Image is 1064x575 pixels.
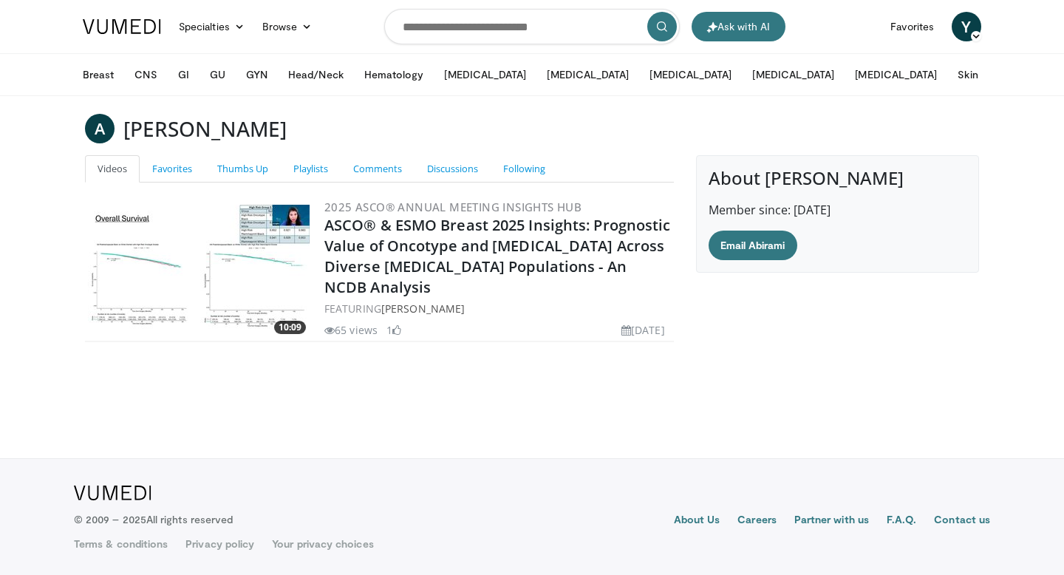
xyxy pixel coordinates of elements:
a: Specialties [170,12,253,41]
button: Hematology [355,60,433,89]
a: Comments [341,155,415,183]
button: Skin [949,60,986,89]
p: © 2009 – 2025 [74,512,233,527]
a: Playlists [281,155,341,183]
p: Member since: [DATE] [709,201,966,219]
div: FEATURING [324,301,671,316]
a: Browse [253,12,321,41]
a: Discussions [415,155,491,183]
span: 10:09 [274,321,306,334]
button: [MEDICAL_DATA] [435,60,535,89]
a: Y [952,12,981,41]
a: Contact us [934,512,990,530]
a: ASCO® & ESMO Breast 2025 Insights: Prognostic Value of Oncotype and [MEDICAL_DATA] Across Diverse... [324,215,671,297]
button: [MEDICAL_DATA] [538,60,638,89]
a: Thumbs Up [205,155,281,183]
a: Privacy policy [185,537,254,551]
li: [DATE] [621,322,665,338]
a: 10:09 [88,205,310,330]
input: Search topics, interventions [384,9,680,44]
a: Your privacy choices [272,537,373,551]
a: Email Abirami [709,231,797,260]
button: Head/Neck [279,60,352,89]
a: Videos [85,155,140,183]
a: Following [491,155,558,183]
a: 2025 ASCO® Annual Meeting Insights Hub [324,200,582,214]
button: CNS [126,60,166,89]
h3: [PERSON_NAME] [123,114,287,143]
img: VuMedi Logo [74,486,151,500]
a: Favorites [140,155,205,183]
li: 1 [386,322,401,338]
a: Careers [737,512,777,530]
img: VuMedi Logo [83,19,161,34]
button: GI [169,60,198,89]
li: 65 views [324,322,378,338]
button: GU [201,60,234,89]
a: Favorites [881,12,943,41]
a: A [85,114,115,143]
a: About Us [674,512,720,530]
h4: About [PERSON_NAME] [709,168,966,189]
span: All rights reserved [146,513,233,525]
img: aabe0310-a2fe-4cef-aad5-115021c011dd.300x170_q85_crop-smart_upscale.jpg [88,205,310,330]
a: Partner with us [794,512,869,530]
button: [MEDICAL_DATA] [743,60,843,89]
a: Terms & conditions [74,537,168,551]
button: [MEDICAL_DATA] [641,60,740,89]
button: Ask with AI [692,12,785,41]
button: GYN [237,60,276,89]
a: [PERSON_NAME] [381,302,465,316]
button: Breast [74,60,123,89]
button: [MEDICAL_DATA] [846,60,946,89]
a: F.A.Q. [887,512,916,530]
